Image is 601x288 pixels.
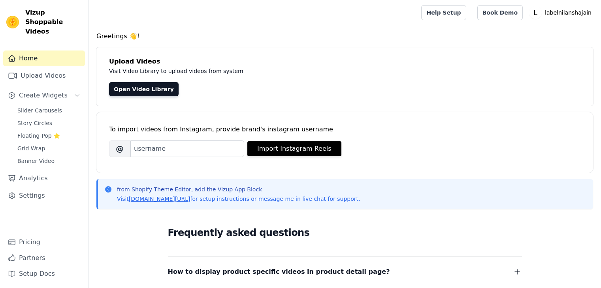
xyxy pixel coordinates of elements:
[533,9,537,17] text: L
[17,107,62,114] span: Slider Carousels
[117,195,360,203] p: Visit for setup instructions or message me in live chat for support.
[19,91,68,100] span: Create Widgets
[542,6,595,20] p: labelnilanshajain
[3,88,85,103] button: Create Widgets
[13,105,85,116] a: Slider Carousels
[3,50,85,66] a: Home
[96,32,593,41] h4: Greetings 👋!
[17,144,45,152] span: Grid Wrap
[3,234,85,250] a: Pricing
[3,266,85,282] a: Setup Docs
[17,157,55,165] span: Banner Video
[117,185,360,193] p: from Shopify Theme Editor, add the Vizup App Block
[129,196,190,202] a: [DOMAIN_NAME][URL]
[477,5,523,20] a: Book Demo
[168,266,522,277] button: How to display product specific videos in product detail page?
[17,132,60,140] span: Floating-Pop ⭐
[13,155,85,166] a: Banner Video
[109,140,130,157] span: @
[109,66,463,76] p: Visit Video Library to upload videos from system
[13,130,85,141] a: Floating-Pop ⭐
[109,125,580,134] div: To import videos from Instagram, provide brand's instagram username
[6,16,19,28] img: Vizup
[3,188,85,204] a: Settings
[529,6,595,20] button: L labelnilanshajain
[109,82,179,96] a: Open Video Library
[168,225,522,241] h2: Frequently asked questions
[3,250,85,266] a: Partners
[168,266,390,277] span: How to display product specific videos in product detail page?
[17,119,52,127] span: Story Circles
[247,141,341,156] button: Import Instagram Reels
[3,170,85,186] a: Analytics
[3,68,85,84] a: Upload Videos
[13,118,85,129] a: Story Circles
[109,57,580,66] h4: Upload Videos
[25,8,82,36] span: Vizup Shoppable Videos
[13,143,85,154] a: Grid Wrap
[421,5,466,20] a: Help Setup
[130,140,244,157] input: username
